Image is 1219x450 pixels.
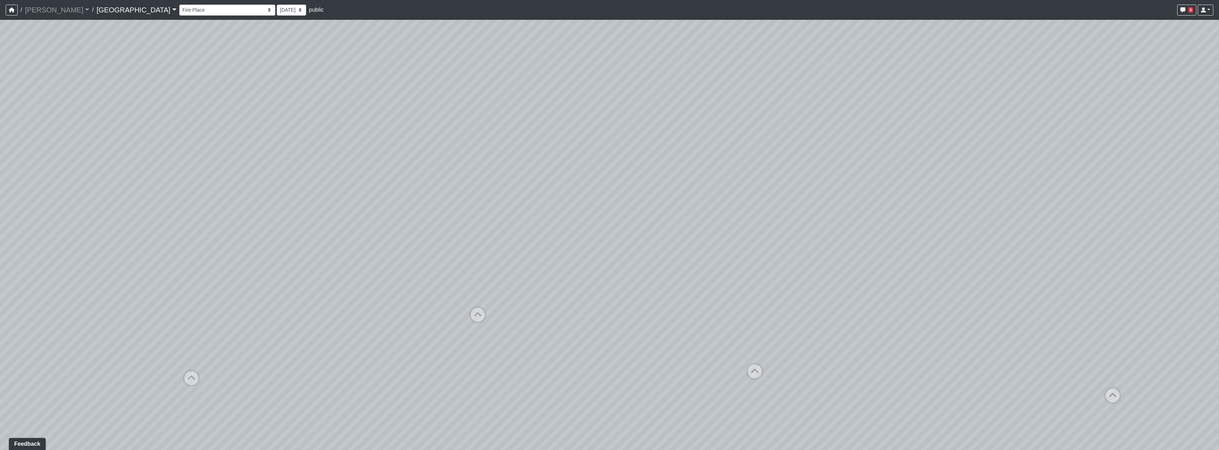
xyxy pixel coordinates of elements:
span: / [18,3,25,17]
span: public [309,7,324,13]
span: / [89,3,96,17]
button: 6 [1177,5,1196,16]
span: 6 [1188,7,1193,13]
a: [PERSON_NAME] [25,3,89,17]
iframe: Ybug feedback widget [5,436,47,450]
a: [GEOGRAPHIC_DATA] [96,3,176,17]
